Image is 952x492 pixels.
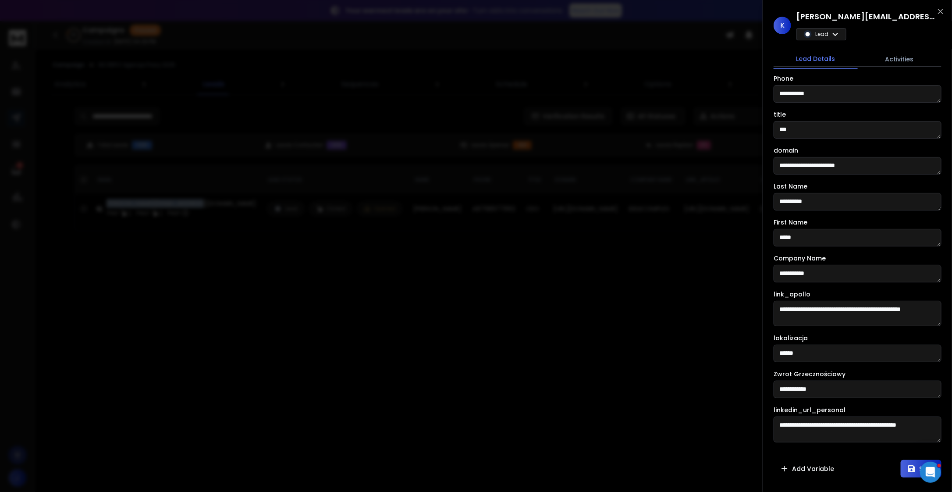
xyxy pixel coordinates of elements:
[774,183,807,189] label: Last Name
[774,460,841,478] button: Add Variable
[774,335,808,341] label: lokalizacja
[774,407,845,413] label: linkedin_url_personal
[774,291,810,297] label: link_apollo
[920,462,941,483] iframe: Intercom live chat
[774,111,786,118] label: title
[774,75,793,82] label: Phone
[774,147,798,153] label: domain
[774,219,807,225] label: First Name
[774,17,791,34] span: K
[901,460,941,478] button: Save
[796,11,937,23] h1: [PERSON_NAME][EMAIL_ADDRESS][DOMAIN_NAME]
[858,50,942,69] button: Activities
[815,31,828,38] p: Lead
[774,49,858,69] button: Lead Details
[774,371,845,377] label: Zwrot Grzecznościowy
[774,255,826,261] label: Company Name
